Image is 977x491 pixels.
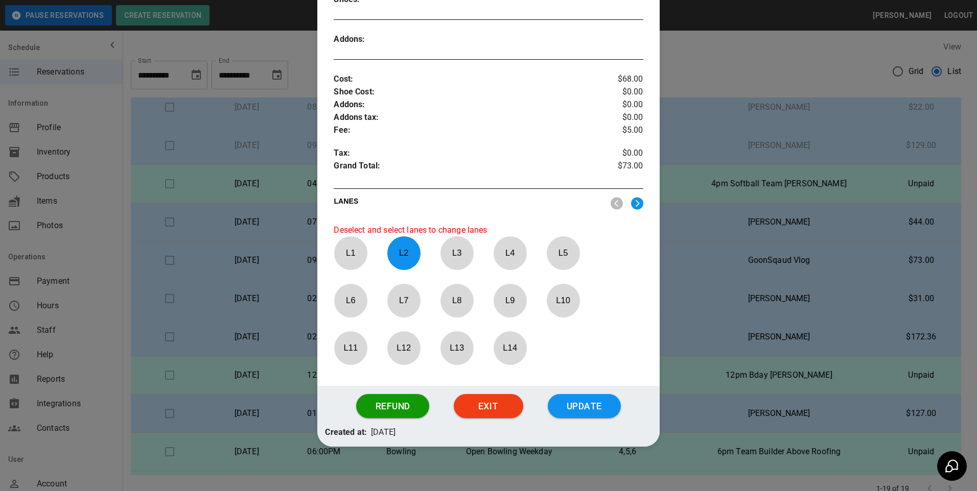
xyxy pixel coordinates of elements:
[387,288,421,312] p: L 7
[371,426,396,439] p: [DATE]
[334,224,643,236] p: Deselect and select lanes to change lanes
[440,336,474,360] p: L 13
[440,288,474,312] p: L 8
[334,288,367,312] p: L 6
[493,336,527,360] p: L 14
[356,394,429,419] button: Refund
[592,147,643,160] p: $0.00
[611,197,623,210] img: nav_left.svg
[334,241,367,265] p: L 1
[325,426,367,439] p: Created at:
[334,124,591,137] p: Fee :
[592,124,643,137] p: $5.00
[334,73,591,86] p: Cost :
[440,241,474,265] p: L 3
[387,241,421,265] p: L 2
[334,111,591,124] p: Addons tax :
[546,241,580,265] p: L 5
[334,33,411,46] p: Addons :
[546,288,580,312] p: L 10
[592,86,643,99] p: $0.00
[548,394,621,419] button: Update
[334,196,602,210] p: LANES
[592,160,643,175] p: $73.00
[334,86,591,99] p: Shoe Cost :
[631,197,643,210] img: right.svg
[454,394,523,419] button: Exit
[334,147,591,160] p: Tax :
[387,336,421,360] p: L 12
[592,73,643,86] p: $68.00
[334,336,367,360] p: L 11
[493,288,527,312] p: L 9
[592,99,643,111] p: $0.00
[334,99,591,111] p: Addons :
[493,241,527,265] p: L 4
[592,111,643,124] p: $0.00
[334,160,591,175] p: Grand Total :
